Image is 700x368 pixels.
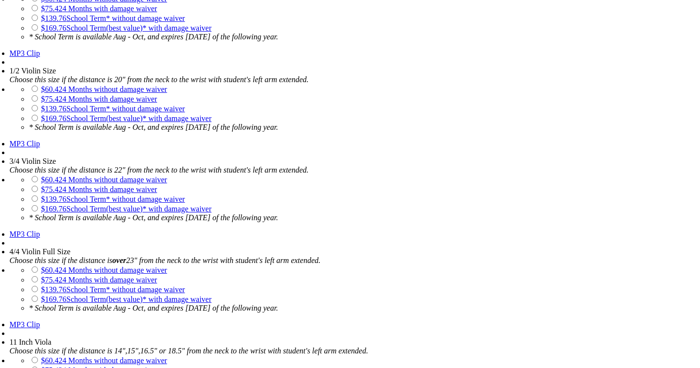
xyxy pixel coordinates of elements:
a: $169.76School Term(best value)* with damage waiver [41,24,212,32]
span: $60.42 [41,85,63,93]
div: 1/2 Violin Size [10,67,582,75]
span: $60.42 [41,266,63,274]
a: $60.424 Months without damage waiver [41,175,167,184]
span: $139.76 [41,105,67,113]
a: $60.424 Months without damage waiver [41,356,167,365]
em: Choose this size if the distance is 22" from the neck to the wrist with student's left arm extended. [10,166,309,174]
span: $139.76 [41,195,67,203]
em: * School Term is available Aug - Oct, and expires [DATE] of the following year. [29,213,279,222]
a: $169.76School Term(best value)* with damage waiver [41,295,212,303]
em: * School Term is available Aug - Oct, and expires [DATE] of the following year. [29,304,279,312]
a: $139.76School Term* without damage waiver [41,195,185,203]
span: $169.76 [41,114,67,123]
em: * School Term is available Aug - Oct, and expires [DATE] of the following year. [29,33,279,41]
div: 11 Inch Viola [10,338,582,347]
a: $60.424 Months without damage waiver [41,85,167,93]
span: $139.76 [41,285,67,294]
a: $60.424 Months without damage waiver [41,266,167,274]
a: MP3 Clip [10,320,40,329]
a: $75.424 Months with damage waiver [41,185,157,193]
a: MP3 Clip [10,49,40,57]
a: $169.76School Term(best value)* with damage waiver [41,205,212,213]
a: $75.424 Months with damage waiver [41,4,157,13]
span: $60.42 [41,175,63,184]
em: Choose this size if the distance is 20" from the neck to the wrist with student's left arm extended. [10,75,309,84]
span: $169.76 [41,295,67,303]
span: $75.42 [41,185,63,193]
a: $139.76School Term* without damage waiver [41,285,185,294]
em: Choose this size if the distance is 23" from the neck to the wrist with student's left arm extended. [10,256,321,264]
strong: over [112,256,126,264]
div: 3/4 Violin Size [10,157,582,166]
span: $75.42 [41,4,63,13]
span: $139.76 [41,14,67,22]
a: $75.424 Months with damage waiver [41,276,157,284]
em: * School Term is available Aug - Oct, and expires [DATE] of the following year. [29,123,279,131]
span: $75.42 [41,276,63,284]
a: MP3 Clip [10,140,40,148]
div: 4/4 Violin Full Size [10,247,582,256]
a: MP3 Clip [10,230,40,238]
span: $169.76 [41,24,67,32]
span: $169.76 [41,205,67,213]
a: $169.76School Term(best value)* with damage waiver [41,114,212,123]
span: $60.42 [41,356,63,365]
a: $75.424 Months with damage waiver [41,95,157,103]
a: $139.76School Term* without damage waiver [41,105,185,113]
span: $75.42 [41,95,63,103]
a: $139.76School Term* without damage waiver [41,14,185,22]
em: Choose this size if the distance is 14",15",16.5" or 18.5" from the neck to the wrist with studen... [10,347,368,355]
